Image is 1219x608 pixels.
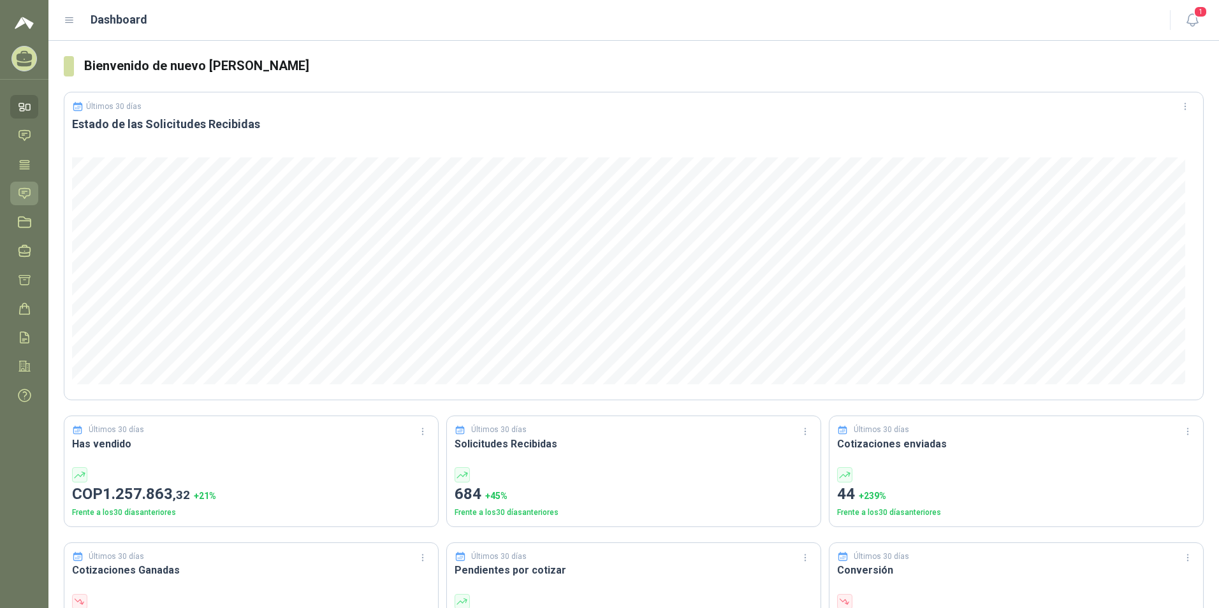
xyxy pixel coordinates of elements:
[15,15,34,31] img: Logo peakr
[471,551,527,563] p: Últimos 30 días
[485,491,507,501] span: + 45 %
[173,488,190,502] span: ,32
[837,562,1195,578] h3: Conversión
[86,102,142,111] p: Últimos 30 días
[89,551,144,563] p: Últimos 30 días
[72,562,430,578] h3: Cotizaciones Ganadas
[84,56,1204,76] h3: Bienvenido de nuevo [PERSON_NAME]
[471,424,527,436] p: Últimos 30 días
[1181,9,1204,32] button: 1
[455,562,813,578] h3: Pendientes por cotizar
[455,436,813,452] h3: Solicitudes Recibidas
[837,436,1195,452] h3: Cotizaciones enviadas
[854,424,909,436] p: Últimos 30 días
[859,491,886,501] span: + 239 %
[455,482,813,507] p: 684
[837,507,1195,519] p: Frente a los 30 días anteriores
[194,491,216,501] span: + 21 %
[837,482,1195,507] p: 44
[91,11,147,29] h1: Dashboard
[854,551,909,563] p: Últimos 30 días
[72,507,430,519] p: Frente a los 30 días anteriores
[72,436,430,452] h3: Has vendido
[72,482,430,507] p: COP
[103,485,190,503] span: 1.257.863
[89,424,144,436] p: Últimos 30 días
[72,117,1195,132] h3: Estado de las Solicitudes Recibidas
[1193,6,1208,18] span: 1
[455,507,813,519] p: Frente a los 30 días anteriores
